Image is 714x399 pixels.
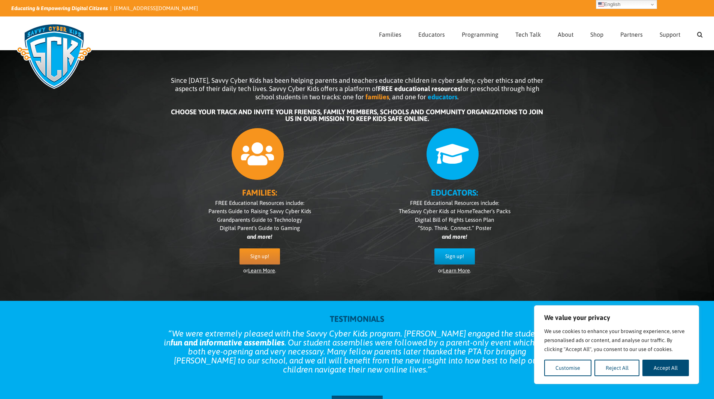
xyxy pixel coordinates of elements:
span: Since [DATE], Savvy Cyber Kids has been helping parents and teachers educate children in cyber sa... [171,76,543,101]
a: Families [379,17,401,50]
span: Families [379,31,401,37]
p: We use cookies to enhance your browsing experience, serve personalised ads or content, and analys... [544,327,689,354]
blockquote: We were extremely pleased with the Savvy Cyber Kids program. [PERSON_NAME] engaged the students i... [162,329,552,374]
a: Tech Talk [515,17,541,50]
span: Sign up! [250,253,269,260]
span: Partners [620,31,643,37]
span: Educators [418,31,445,37]
a: Learn More [248,267,275,273]
span: Digital Bill of Rights Lesson Plan [415,217,494,223]
b: FREE educational resources [378,85,460,93]
a: Learn More [443,267,470,273]
button: Accept All [642,360,689,376]
span: Sign up! [445,253,464,260]
i: Educating & Empowering Digital Citizens [11,5,108,11]
strong: TESTIMONIALS [330,314,384,324]
a: [EMAIL_ADDRESS][DOMAIN_NAME] [114,5,198,11]
span: or . [243,267,276,273]
a: Educators [418,17,445,50]
span: Support [660,31,680,37]
nav: Main Menu [379,17,703,50]
span: FREE Educational Resources include: [215,200,304,206]
span: . [457,93,459,101]
a: About [558,17,573,50]
span: or . [438,267,471,273]
span: The Teacher’s Packs [399,208,510,214]
b: CHOOSE YOUR TRACK AND INVITE YOUR FRIENDS, FAMILY MEMBERS, SCHOOLS AND COMMUNITY ORGANIZATIONS TO... [171,108,543,123]
button: Customise [544,360,591,376]
span: Shop [590,31,603,37]
span: Programming [462,31,498,37]
span: Parents Guide to Raising Savvy Cyber Kids [208,208,311,214]
span: “Stop. Think. Connect.” Poster [418,225,491,231]
span: Grandparents Guide to Technology [217,217,302,223]
button: Reject All [594,360,640,376]
a: Search [697,17,703,50]
a: Sign up! [434,248,475,265]
b: EDUCATORS: [431,188,478,197]
span: , and one for [389,93,426,101]
b: FAMILIES: [242,188,277,197]
a: Shop [590,17,603,50]
a: Partners [620,17,643,50]
span: Digital Parent’s Guide to Gaming [220,225,300,231]
b: families [365,93,389,101]
a: Support [660,17,680,50]
img: en [598,1,604,7]
strong: fun and informative assemblies [171,338,284,347]
i: Savvy Cyber Kids at Home [408,208,472,214]
span: About [558,31,573,37]
span: FREE Educational Resources include: [410,200,499,206]
a: Programming [462,17,498,50]
p: We value your privacy [544,313,689,322]
a: Sign up! [239,248,280,265]
span: Tech Talk [515,31,541,37]
i: and more! [247,233,272,240]
i: and more! [442,233,467,240]
img: Savvy Cyber Kids Logo [11,19,97,94]
b: educators [428,93,457,101]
